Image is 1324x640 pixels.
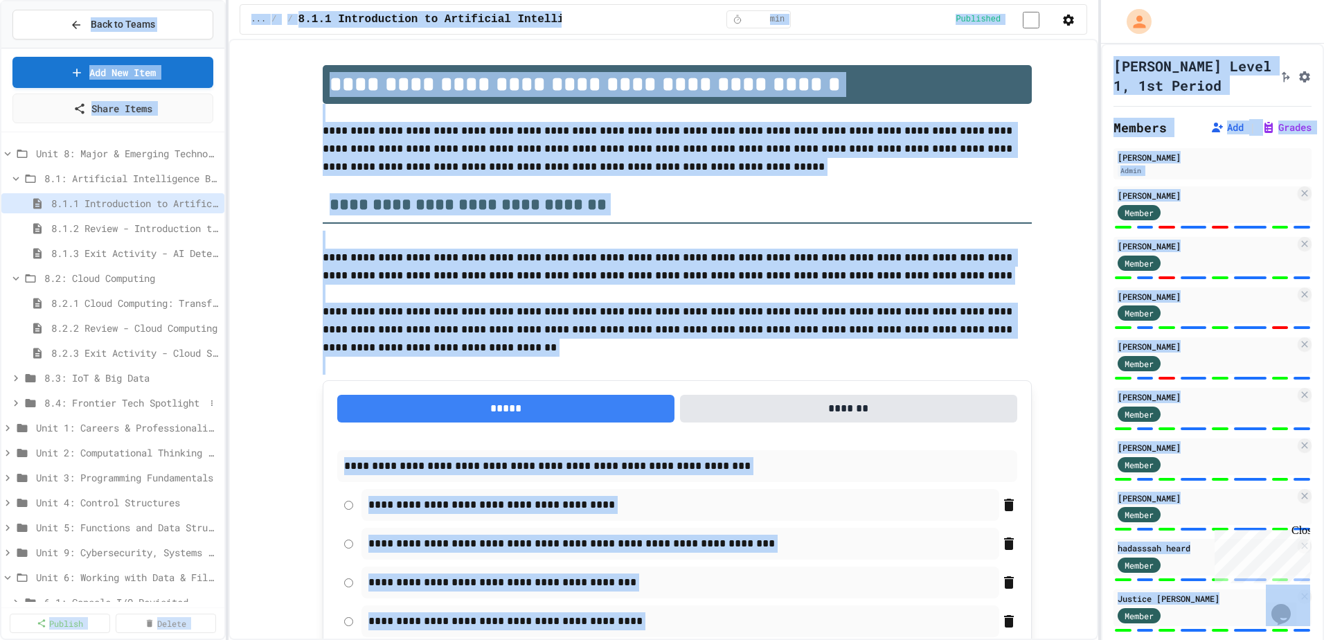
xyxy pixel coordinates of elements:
span: min [770,14,785,25]
span: Member [1125,459,1154,471]
span: Member [1125,257,1154,269]
span: Unit 2: Computational Thinking & Problem-Solving [36,445,219,460]
span: ... [251,14,267,25]
span: Member [1125,206,1154,219]
h2: Members [1113,118,1167,137]
span: / [287,14,292,25]
div: [PERSON_NAME] [1118,151,1307,163]
a: Add New Item [12,57,213,88]
span: Member [1125,559,1154,571]
input: publish toggle [1006,12,1056,28]
div: Admin [1118,165,1144,177]
span: Unit 5: Functions and Data Structures [36,520,219,535]
div: [PERSON_NAME] [1118,441,1295,454]
span: 8.1.2 Review - Introduction to Artificial Intelligence [51,221,219,235]
a: Share Items [12,94,213,123]
div: hadasssah heard [1118,542,1295,554]
iframe: chat widget [1266,585,1310,626]
span: Back to Teams [91,17,155,32]
div: Content is published and visible to students [956,10,1056,28]
span: Member [1125,408,1154,420]
span: Member [1125,307,1154,319]
span: 8.2.1 Cloud Computing: Transforming the Digital World [51,296,219,310]
div: [PERSON_NAME] [1118,340,1295,353]
span: Unit 4: Control Structures [36,495,219,510]
span: Published [956,14,1001,25]
span: 8.2.3 Exit Activity - Cloud Service Detective [51,346,219,360]
span: Member [1125,610,1154,622]
div: [PERSON_NAME] [1118,189,1295,202]
div: [PERSON_NAME] [1118,240,1295,252]
button: More options [205,396,219,410]
iframe: chat widget [1209,524,1310,583]
span: Member [1125,508,1154,521]
span: Unit 9: Cybersecurity, Systems & Networking [36,545,219,560]
span: 8.3: IoT & Big Data [44,371,219,385]
div: Chat with us now!Close [6,6,96,88]
span: Unit 6: Working with Data & Files [36,570,219,585]
span: 6.1: Console I/O Revisited [44,595,219,610]
span: 8.1.3 Exit Activity - AI Detective [51,246,219,260]
span: 8.2: Cloud Computing [44,271,219,285]
div: [PERSON_NAME] [1118,290,1295,303]
h1: [PERSON_NAME] Level 1, 1st Period [1113,56,1273,95]
span: Member [1125,357,1154,370]
span: Unit 1: Careers & Professionalism [36,420,219,435]
span: Unit 3: Programming Fundamentals [36,470,219,485]
button: Add [1210,121,1244,134]
button: Click to see fork details [1278,67,1292,84]
div: [PERSON_NAME] [1118,492,1295,504]
button: Assignment Settings [1298,67,1312,84]
div: My Account [1112,6,1155,37]
span: 8.2.2 Review - Cloud Computing [51,321,219,335]
div: [PERSON_NAME] [1118,391,1295,403]
span: Unit 8: Major & Emerging Technologies [36,146,219,161]
span: | [1249,119,1256,136]
span: 8.1.1 Introduction to Artificial Intelligence [51,196,219,211]
span: 8.4: Frontier Tech Spotlight [44,395,205,410]
span: 8.1: Artificial Intelligence Basics [44,171,219,186]
button: Grades [1262,121,1312,134]
a: Delete [116,614,216,633]
div: Justice [PERSON_NAME] [1118,592,1295,605]
a: Publish [10,614,110,633]
span: / [271,14,276,25]
span: 8.1.1 Introduction to Artificial Intelligence [298,11,598,28]
button: Back to Teams [12,10,213,39]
